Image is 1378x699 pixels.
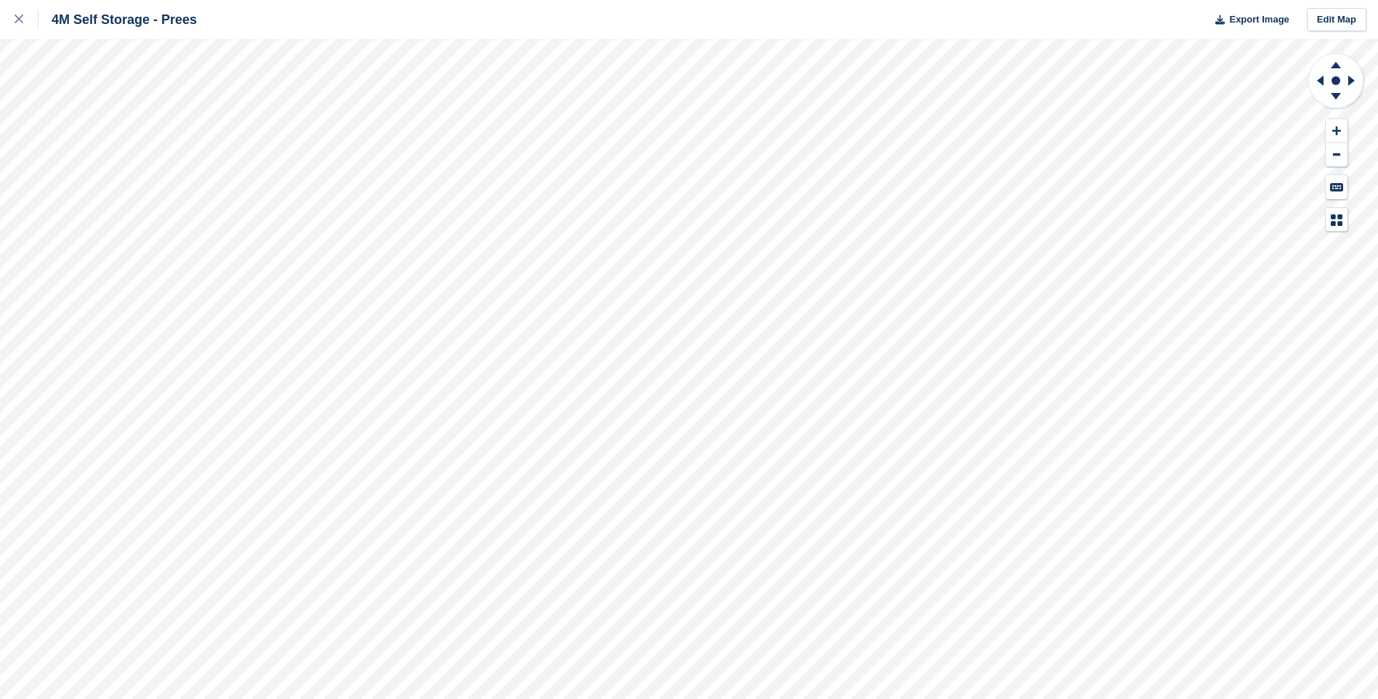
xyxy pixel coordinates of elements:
a: Edit Map [1307,8,1366,32]
button: Zoom Out [1326,143,1347,167]
div: 4M Self Storage - Prees [38,11,197,28]
button: Keyboard Shortcuts [1326,175,1347,199]
span: Export Image [1229,12,1289,27]
button: Zoom In [1326,119,1347,143]
button: Export Image [1207,8,1289,32]
button: Map Legend [1326,208,1347,232]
